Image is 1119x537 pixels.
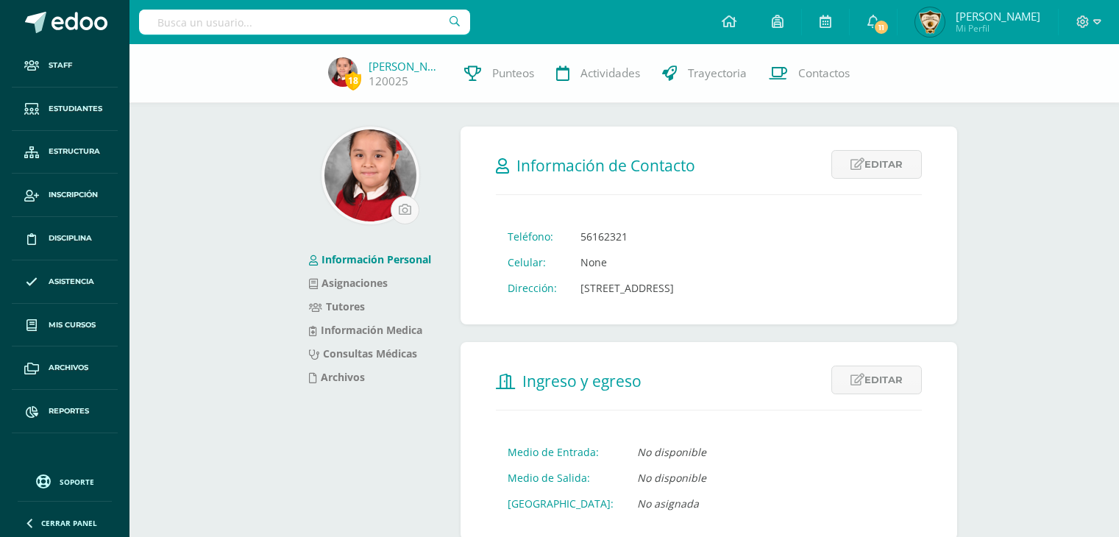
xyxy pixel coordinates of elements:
a: Mis cursos [12,304,118,347]
span: Actividades [580,65,640,81]
a: Tutores [309,299,365,313]
a: Editar [831,366,922,394]
a: Información Personal [309,252,431,266]
span: 18 [345,71,361,90]
td: Teléfono: [496,224,569,249]
span: Trayectoria [688,65,747,81]
a: Inscripción [12,174,118,217]
a: Estructura [12,131,118,174]
i: No asignada [637,497,699,511]
a: Trayectoria [651,44,758,103]
span: Ingreso y egreso [522,371,642,391]
a: 120025 [369,74,408,89]
a: Editar [831,150,922,179]
td: Medio de Salida: [496,465,625,491]
td: 56162321 [569,224,686,249]
span: Cerrar panel [41,518,97,528]
i: No disponible [637,471,706,485]
span: Reportes [49,405,89,417]
td: Celular: [496,249,569,275]
i: No disponible [637,445,706,459]
a: Asistencia [12,260,118,304]
a: Información Medica [309,323,422,337]
span: Inscripción [49,189,98,201]
a: Reportes [12,390,118,433]
span: [PERSON_NAME] [956,9,1040,24]
td: Dirección: [496,275,569,301]
td: [STREET_ADDRESS] [569,275,686,301]
a: Consultas Médicas [309,346,417,360]
span: Asistencia [49,276,94,288]
a: Asignaciones [309,276,388,290]
td: Medio de Entrada: [496,439,625,465]
td: [GEOGRAPHIC_DATA]: [496,491,625,516]
span: Estudiantes [49,103,102,115]
a: Actividades [545,44,651,103]
span: Mi Perfil [956,22,1040,35]
a: [PERSON_NAME] [369,59,442,74]
a: Punteos [453,44,545,103]
a: Archivos [309,370,365,384]
span: Contactos [798,65,850,81]
td: None [569,249,686,275]
a: Staff [12,44,118,88]
img: 7c74505079bcc4778c69fb256aeee4a7.png [915,7,945,37]
span: Disciplina [49,232,92,244]
span: Soporte [60,477,94,487]
a: Disciplina [12,217,118,260]
a: Archivos [12,346,118,390]
input: Busca un usuario... [139,10,470,35]
a: Estudiantes [12,88,118,131]
span: Información de Contacto [516,155,695,176]
span: Estructura [49,146,100,157]
span: Punteos [492,65,534,81]
a: Contactos [758,44,861,103]
span: Mis cursos [49,319,96,331]
span: 11 [873,19,889,35]
a: Soporte [18,471,112,491]
img: 95e74806630f7f589b59475469904f8f.png [328,57,358,87]
img: d4bea4b1f48372f3807aa716281a5a04.png [324,129,416,221]
span: Staff [49,60,72,71]
span: Archivos [49,362,88,374]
